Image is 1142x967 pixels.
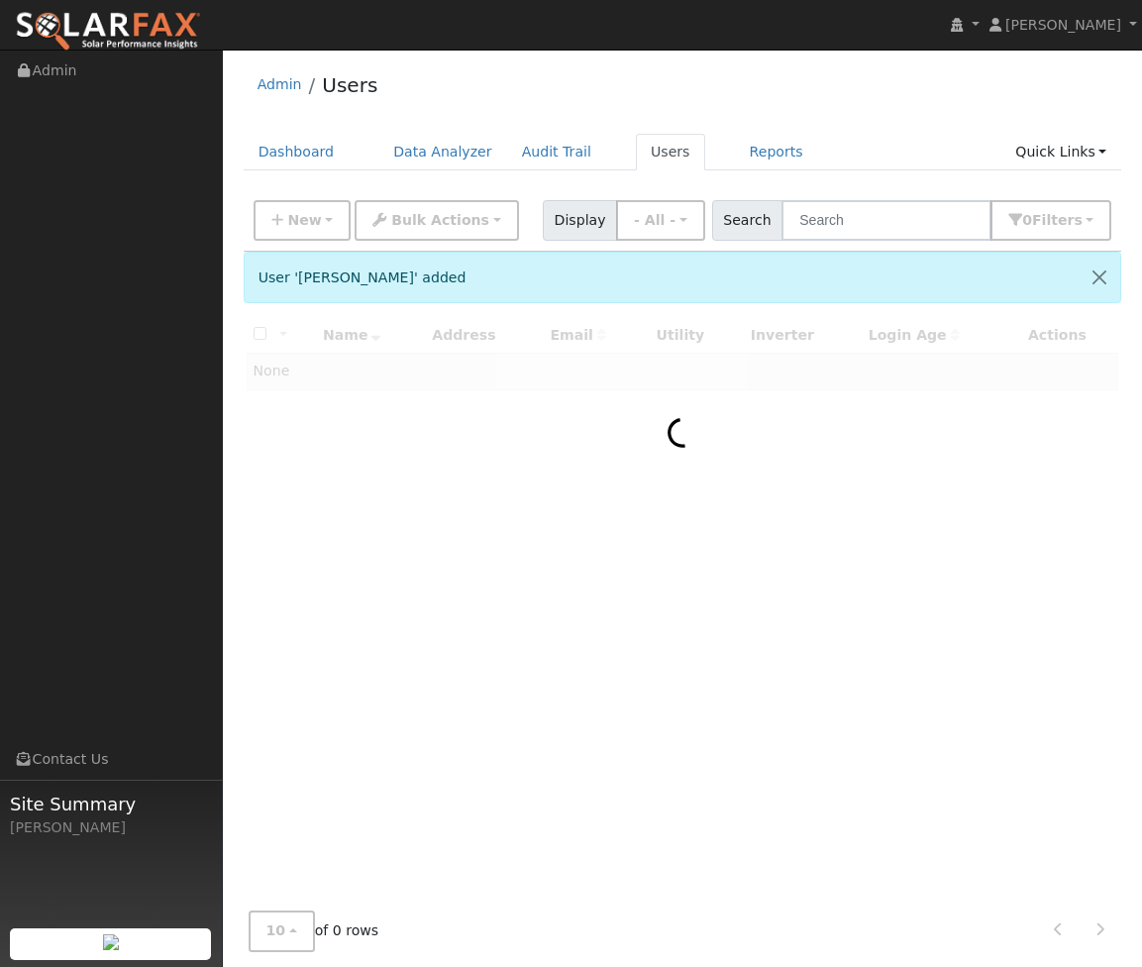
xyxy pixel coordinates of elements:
[712,200,782,241] span: Search
[1074,212,1082,228] span: s
[1000,134,1121,170] a: Quick Links
[103,934,119,950] img: retrieve
[249,912,379,952] span: of 0 rows
[735,134,818,170] a: Reports
[1032,212,1083,228] span: Filter
[258,76,302,92] a: Admin
[15,11,201,53] img: SolarFax
[378,134,507,170] a: Data Analyzer
[543,200,617,241] span: Display
[1005,17,1121,33] span: [PERSON_NAME]
[990,200,1111,241] button: 0Filters
[636,134,705,170] a: Users
[10,817,212,838] div: [PERSON_NAME]
[781,200,991,241] input: Search
[287,212,321,228] span: New
[322,73,377,97] a: Users
[266,923,286,939] span: 10
[355,200,518,241] button: Bulk Actions
[259,269,467,285] span: User '[PERSON_NAME]' added
[254,200,352,241] button: New
[249,912,315,952] button: 10
[1079,253,1120,301] button: Close
[10,791,212,817] span: Site Summary
[507,134,606,170] a: Audit Trail
[391,212,489,228] span: Bulk Actions
[244,134,350,170] a: Dashboard
[616,200,705,241] button: - All -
